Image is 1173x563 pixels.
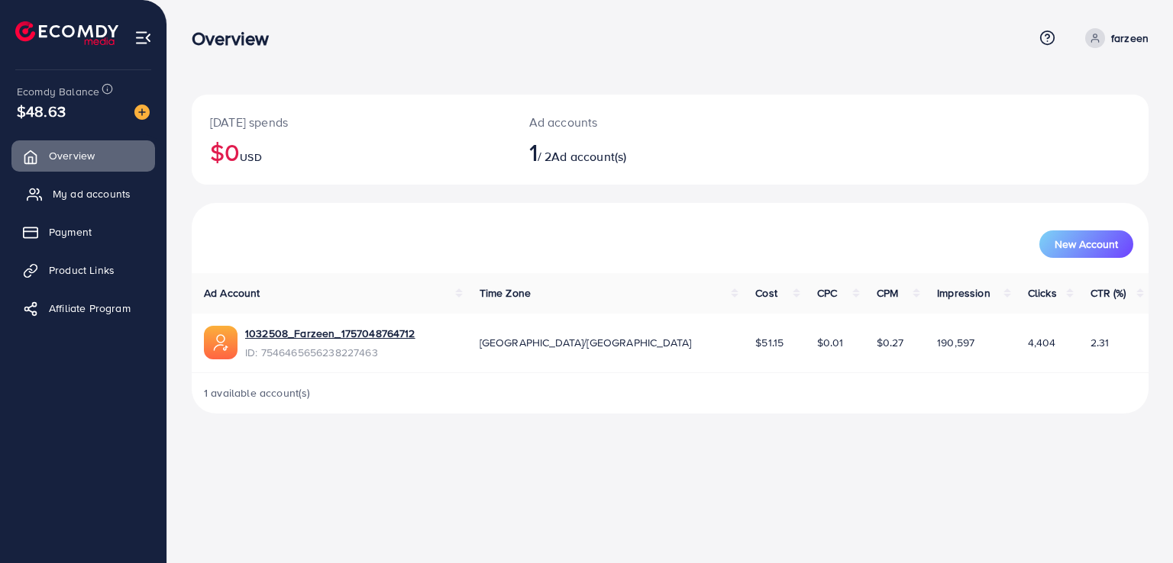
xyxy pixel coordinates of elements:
[11,293,155,323] a: Affiliate Program
[755,285,777,301] span: Cost
[1028,335,1056,350] span: 4,404
[1079,28,1149,48] a: farzeen
[17,100,66,122] span: $48.63
[529,134,538,169] span: 1
[755,335,784,350] span: $51.15
[877,335,904,350] span: $0.27
[134,29,152,47] img: menu
[192,27,281,50] h3: Overview
[11,217,155,247] a: Payment
[245,326,415,341] a: 1032508_Farzeen_1757048764712
[204,326,238,359] img: ic-ads-acc.e4c84228.svg
[245,345,415,360] span: ID: 7546465656238227463
[17,84,99,99] span: Ecomdy Balance
[49,224,92,240] span: Payment
[1108,494,1162,552] iframe: Chat
[134,105,150,120] img: image
[817,335,844,350] span: $0.01
[529,113,732,131] p: Ad accounts
[204,385,311,401] span: 1 available account(s)
[11,140,155,171] a: Overview
[49,301,131,316] span: Affiliate Program
[240,150,261,165] span: USD
[551,148,626,165] span: Ad account(s)
[1055,239,1118,249] span: New Account
[1039,230,1133,258] button: New Account
[877,285,898,301] span: CPM
[11,255,155,285] a: Product Links
[937,335,974,350] span: 190,597
[480,285,531,301] span: Time Zone
[49,148,95,163] span: Overview
[15,21,118,45] img: logo
[1028,285,1057,301] span: Clicks
[49,262,115,278] span: Product Links
[937,285,990,301] span: Impression
[529,137,732,166] h2: / 2
[210,113,493,131] p: [DATE] spends
[1091,335,1110,350] span: 2.31
[1111,29,1149,47] p: farzeen
[204,285,260,301] span: Ad Account
[480,335,692,350] span: [GEOGRAPHIC_DATA]/[GEOGRAPHIC_DATA]
[11,179,155,209] a: My ad accounts
[210,137,493,166] h2: $0
[1091,285,1126,301] span: CTR (%)
[53,186,131,201] span: My ad accounts
[817,285,837,301] span: CPC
